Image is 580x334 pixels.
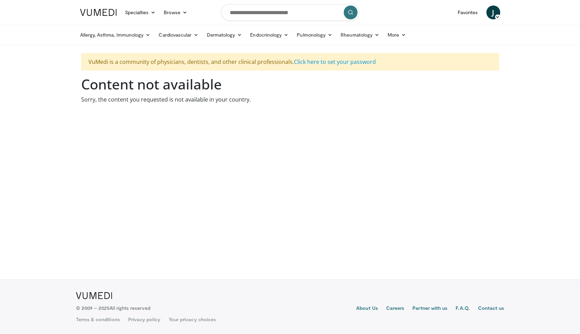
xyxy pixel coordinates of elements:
[80,9,117,16] img: VuMedi Logo
[169,316,216,323] a: Your privacy choices
[76,292,112,299] img: VuMedi Logo
[121,6,160,19] a: Specialties
[128,316,160,323] a: Privacy policy
[412,305,447,313] a: Partner with us
[81,76,499,93] h1: Content not available
[356,305,378,313] a: About Us
[454,6,482,19] a: Favorites
[76,305,150,312] p: © 2009 – 2025
[76,28,155,42] a: Allergy, Asthma, Immunology
[81,95,499,104] p: Sorry, the content you requested is not available in your country.
[160,6,191,19] a: Browse
[336,28,383,42] a: Rheumatology
[294,58,376,66] a: Click here to set your password
[76,316,120,323] a: Terms & conditions
[81,53,499,70] div: VuMedi is a community of physicians, dentists, and other clinical professionals.
[110,305,150,311] span: All rights reserved
[486,6,500,19] a: J
[478,305,504,313] a: Contact us
[221,4,359,21] input: Search topics, interventions
[456,305,469,313] a: F.A.Q.
[383,28,410,42] a: More
[154,28,202,42] a: Cardiovascular
[386,305,405,313] a: Careers
[203,28,246,42] a: Dermatology
[246,28,293,42] a: Endocrinology
[293,28,336,42] a: Pulmonology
